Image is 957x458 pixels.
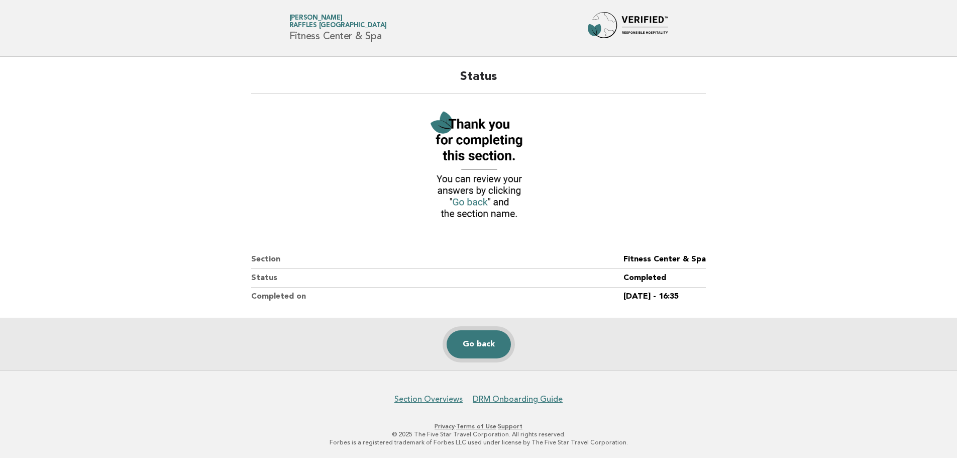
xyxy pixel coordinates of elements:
[623,250,706,269] dd: Fitness Center & Spa
[423,106,534,226] img: Verified
[588,12,668,44] img: Forbes Travel Guide
[623,269,706,288] dd: Completed
[435,423,455,430] a: Privacy
[289,15,387,29] a: [PERSON_NAME]Raffles [GEOGRAPHIC_DATA]
[251,269,623,288] dt: Status
[171,422,786,430] p: · ·
[623,288,706,306] dd: [DATE] - 16:35
[289,15,387,41] h1: Fitness Center & Spa
[289,23,387,29] span: Raffles [GEOGRAPHIC_DATA]
[456,423,496,430] a: Terms of Use
[251,250,623,269] dt: Section
[171,430,786,438] p: © 2025 The Five Star Travel Corporation. All rights reserved.
[498,423,522,430] a: Support
[473,394,563,404] a: DRM Onboarding Guide
[251,288,623,306] dt: Completed on
[251,69,706,94] h2: Status
[447,330,511,358] a: Go back
[171,438,786,446] p: Forbes is a registered trademark of Forbes LLC used under license by The Five Star Travel Corpora...
[394,394,463,404] a: Section Overviews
